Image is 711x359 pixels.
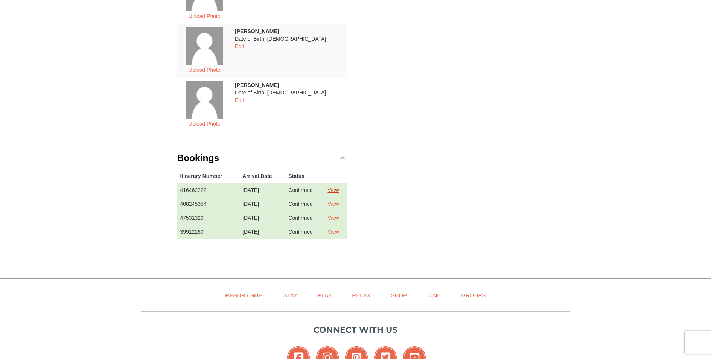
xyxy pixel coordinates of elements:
td: Date of Birth: [DEMOGRAPHIC_DATA] [232,24,347,78]
img: placeholder.jpg [186,81,223,119]
th: Itinerary Number [177,169,240,183]
a: View [327,187,339,193]
td: Confirmed [285,225,324,239]
a: Edit [235,43,244,49]
button: Upload Photo [184,65,225,75]
h3: Bookings [177,151,219,166]
a: Shop [382,287,417,304]
td: Date of Birth: [DEMOGRAPHIC_DATA] [232,78,347,132]
th: Arrival Date [239,169,285,183]
td: Confirmed [285,183,324,197]
a: Bookings [177,147,347,169]
td: [DATE] [239,225,285,239]
td: Confirmed [285,197,324,211]
td: 416462222 [177,183,240,197]
a: Dine [418,287,450,304]
a: Resort Site [216,287,273,304]
td: [DATE] [239,183,285,197]
a: View [327,229,339,235]
td: [DATE] [239,197,285,211]
td: 408245354 [177,197,240,211]
a: Relax [343,287,380,304]
p: Connect with us [141,324,570,336]
td: 39912160 [177,225,240,239]
a: Stay [274,287,307,304]
td: Confirmed [285,211,324,225]
td: 47531329 [177,211,240,225]
strong: [PERSON_NAME] [235,28,279,34]
a: View [327,201,339,207]
th: Status [285,169,324,183]
td: [DATE] [239,211,285,225]
button: Upload Photo [184,119,225,129]
a: Groups [452,287,495,304]
img: placeholder.jpg [186,27,223,65]
a: Edit [235,97,244,103]
strong: [PERSON_NAME] [235,82,279,88]
a: View [327,215,339,221]
button: Upload Photo [184,11,225,21]
a: Play [308,287,341,304]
